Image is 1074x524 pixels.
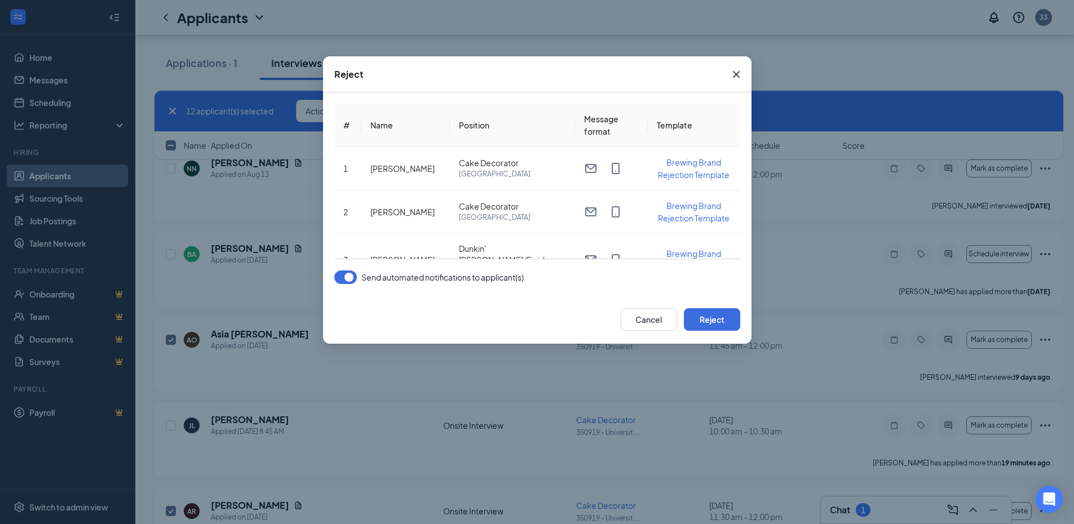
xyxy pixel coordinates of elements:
svg: Email [584,162,598,175]
div: Open Intercom Messenger [1036,486,1063,513]
span: 1 [343,163,348,174]
svg: Cross [730,68,743,81]
th: Name [361,104,450,147]
svg: MobileSms [609,253,622,267]
span: 3 [343,255,348,265]
th: Template [648,104,740,147]
th: Position [450,104,576,147]
svg: Email [584,253,598,267]
th: # [334,104,361,147]
td: [PERSON_NAME] [361,147,450,190]
button: Cancel [621,308,677,331]
span: Send automated notifications to applicant(s) [361,270,524,284]
span: Cake Decorator [459,157,567,168]
span: 2 [343,207,348,217]
button: Brewing Brand Rejection Template [657,247,731,272]
button: Brewing Brand Rejection Template [657,156,731,181]
th: Message format [575,104,648,147]
td: [PERSON_NAME] [361,234,450,286]
div: Reject [334,68,364,81]
span: Dunkin' [PERSON_NAME]/Finisher [459,243,567,265]
svg: MobileSms [609,205,622,219]
td: [PERSON_NAME] [361,190,450,234]
span: Brewing Brand Rejection Template [658,157,730,180]
button: Reject [684,308,740,331]
svg: Email [584,205,598,219]
span: Cake Decorator [459,201,567,212]
button: Brewing Brand Rejection Template [657,199,731,224]
span: Brewing Brand Rejection Template [658,201,730,223]
button: Close [721,56,752,92]
span: Brewing Brand Rejection Template [658,248,730,271]
span: [GEOGRAPHIC_DATA] [459,168,567,180]
span: [GEOGRAPHIC_DATA] [459,212,567,223]
svg: MobileSms [609,162,622,175]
